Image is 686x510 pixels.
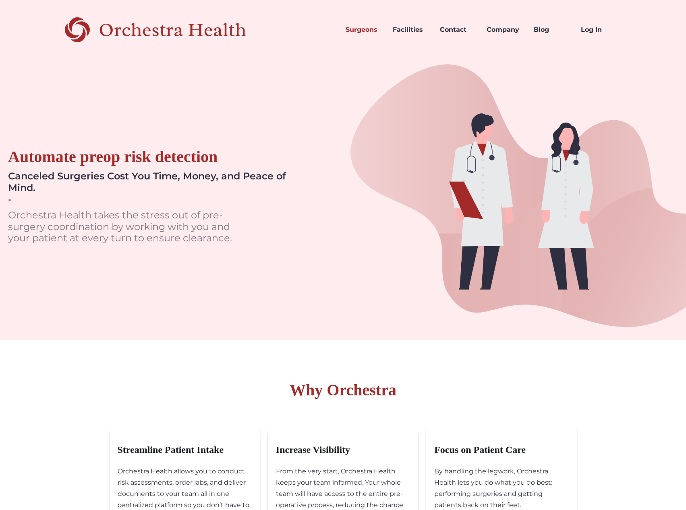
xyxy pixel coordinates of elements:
[276,444,418,456] h3: Increase Visibility
[339,16,386,43] a: Surgeons
[8,210,250,244] p: Orchestra Health takes the stress out of pre-surgery coordination by working with you and your pa...
[433,16,481,43] a: Contact
[386,16,433,43] a: Facilities
[118,444,260,456] h3: Streamline Patient Intake
[8,194,12,206] div: -
[99,22,275,38] div: Orchestra Health
[65,16,275,43] a: home
[8,147,218,167] div: Automate preop risk detection
[574,16,622,43] a: Log In
[343,60,686,340] img: doctors
[8,171,303,194] div: Canceled Surgeries Cost You Time, Money, and Peace of Mind.
[434,444,576,456] h3: Focus on Patient Care
[527,16,574,43] a: Blog
[480,16,527,43] a: Company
